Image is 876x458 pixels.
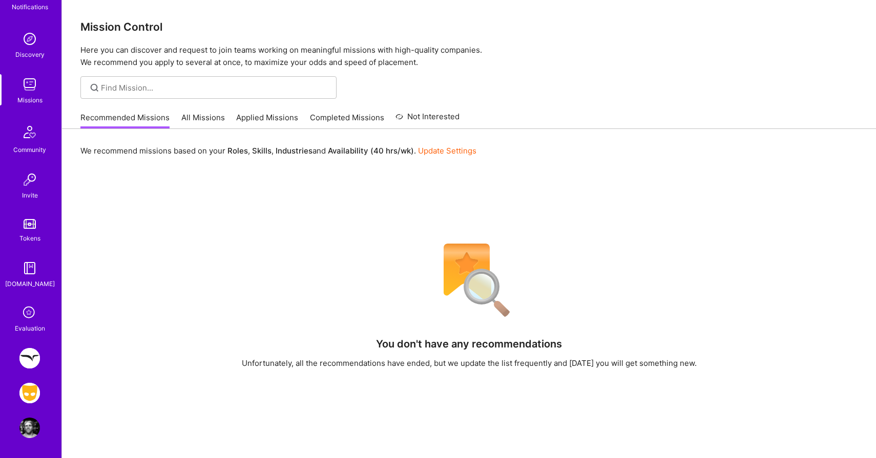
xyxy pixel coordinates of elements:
[15,49,45,60] div: Discovery
[80,20,858,33] h3: Mission Control
[181,112,225,129] a: All Missions
[19,383,40,403] img: Grindr: Design
[310,112,384,129] a: Completed Missions
[328,146,414,156] b: Availability (40 hrs/wk)
[19,418,40,438] img: User Avatar
[12,2,48,12] div: Notifications
[17,120,42,144] img: Community
[80,112,170,129] a: Recommended Missions
[17,383,43,403] a: Grindr: Design
[418,146,476,156] a: Update Settings
[426,237,513,324] img: No Results
[19,348,40,368] img: Freed: Product Designer for New iOS App
[101,82,329,93] input: Find Mission...
[17,418,43,438] a: User Avatar
[19,29,40,49] img: discovery
[89,82,100,94] i: icon SearchGrey
[17,95,43,105] div: Missions
[19,74,40,95] img: teamwork
[252,146,272,156] b: Skills
[24,219,36,229] img: tokens
[20,303,39,323] i: icon SelectionTeam
[13,144,46,155] div: Community
[17,348,43,368] a: Freed: Product Designer for New iOS App
[80,145,476,156] p: We recommend missions based on your , , and .
[242,358,697,368] div: Unfortunately, all the recommendations have ended, but we update the list frequently and [DATE] y...
[5,278,55,289] div: [DOMAIN_NAME]
[80,44,858,69] p: Here you can discover and request to join teams working on meaningful missions with high-quality ...
[15,323,45,334] div: Evaluation
[395,111,460,129] a: Not Interested
[276,146,312,156] b: Industries
[19,169,40,190] img: Invite
[236,112,298,129] a: Applied Missions
[227,146,248,156] b: Roles
[22,190,38,201] div: Invite
[19,233,40,244] div: Tokens
[376,338,562,350] h4: You don't have any recommendations
[19,258,40,278] img: guide book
